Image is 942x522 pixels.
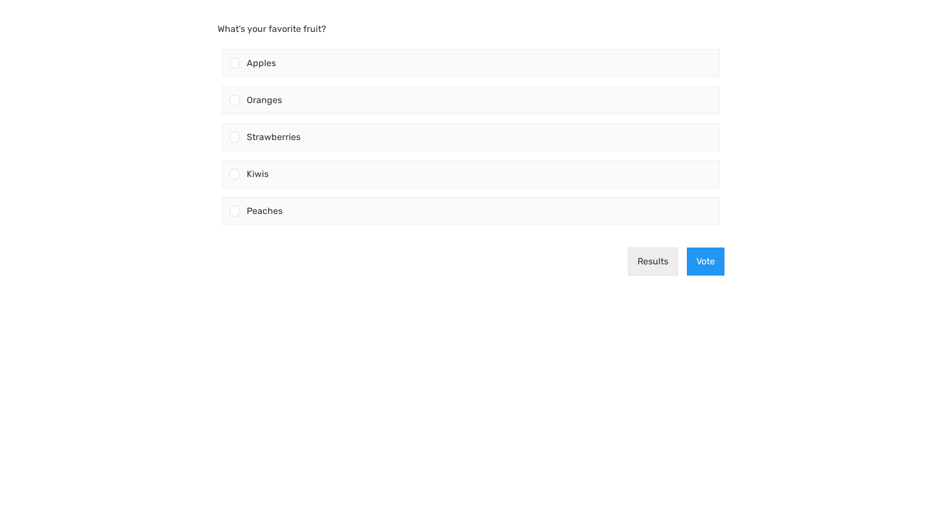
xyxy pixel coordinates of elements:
button: Results [628,248,678,276]
span: Peaches [247,206,283,216]
span: Oranges [247,95,282,105]
span: Strawberries [247,132,301,142]
span: Kiwis [247,169,269,179]
span: Apples [247,58,276,68]
button: Vote [687,248,724,276]
p: What's your favorite fruit? [218,22,724,36]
